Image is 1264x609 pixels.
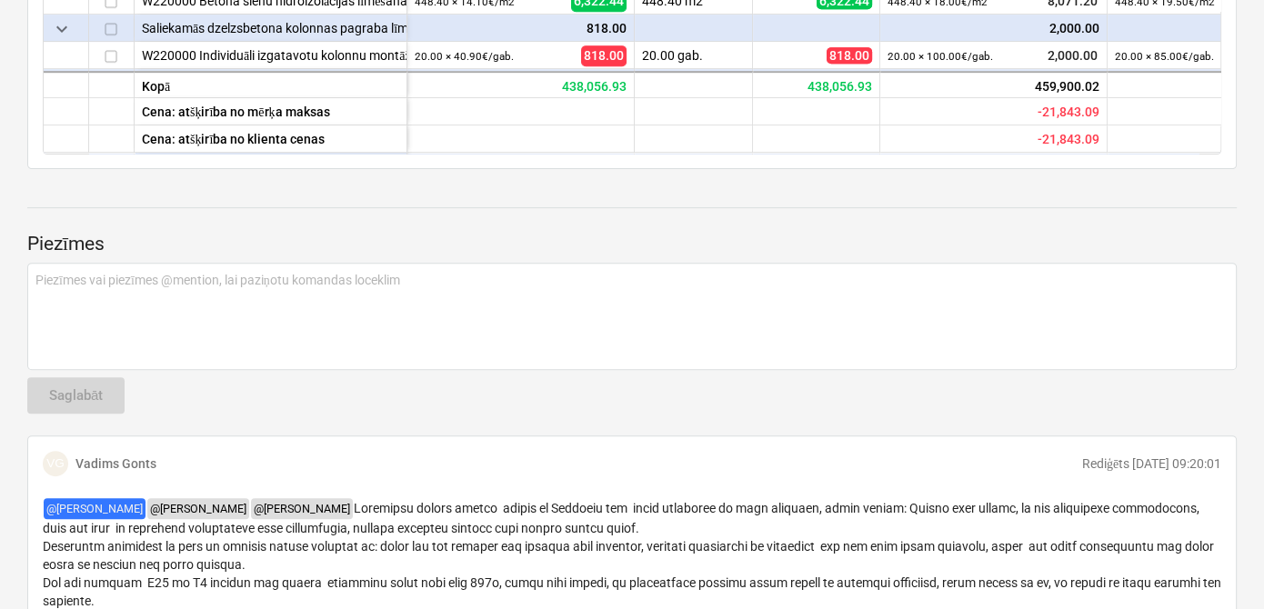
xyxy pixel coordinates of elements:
[27,232,1237,257] p: Piezīmes
[1115,50,1214,63] small: 20.00 × 85.00€ / gab.
[147,498,249,519] span: @ [PERSON_NAME]
[1038,105,1099,119] span: Paredzamā rentabilitāte - iesniegts piedāvājums salīdzinājumā ar mērķa cenu
[44,498,145,519] span: @ [PERSON_NAME]
[753,71,880,98] div: 438,056.93
[142,69,399,95] div: Mūrētās kolonnas pagraba līmenī
[1173,522,1264,609] iframe: Chat Widget
[1082,454,1221,473] p: Rediģēts [DATE] 09:20:01
[142,15,399,41] div: Saliekamās dzelzsbetona kolonnas pagraba līmenī
[51,18,73,40] span: keyboard_arrow_down
[142,42,399,68] div: W220000 Individuāli izgatavotu kolonnu montāža
[135,98,407,125] div: Cena: atšķirība no mērķa maksas
[135,125,407,153] div: Cena: atšķirība no klienta cenas
[43,451,68,476] div: Vadims Gonts
[415,69,627,96] div: 543.26
[415,50,514,63] small: 20.00 × 40.90€ / gab.
[251,498,353,519] span: @ [PERSON_NAME]
[135,71,407,98] div: Kopā
[880,71,1108,98] div: 459,900.02
[827,47,872,64] span: 818.00
[888,15,1099,42] div: 2,000.00
[635,42,753,69] div: 20.00 gab.
[407,71,635,98] div: 438,056.93
[46,456,65,470] span: VG
[1038,132,1099,146] span: Paredzamā rentabilitāte - iesniegts piedāvājums salīdzinājumā ar klienta cenu
[415,15,627,42] div: 818.00
[75,454,156,473] p: Vadims Gonts
[888,50,993,63] small: 20.00 × 100.00€ / gab.
[1046,46,1099,65] span: 2,000.00
[888,69,1099,96] div: 389.12
[581,45,627,65] span: 818.00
